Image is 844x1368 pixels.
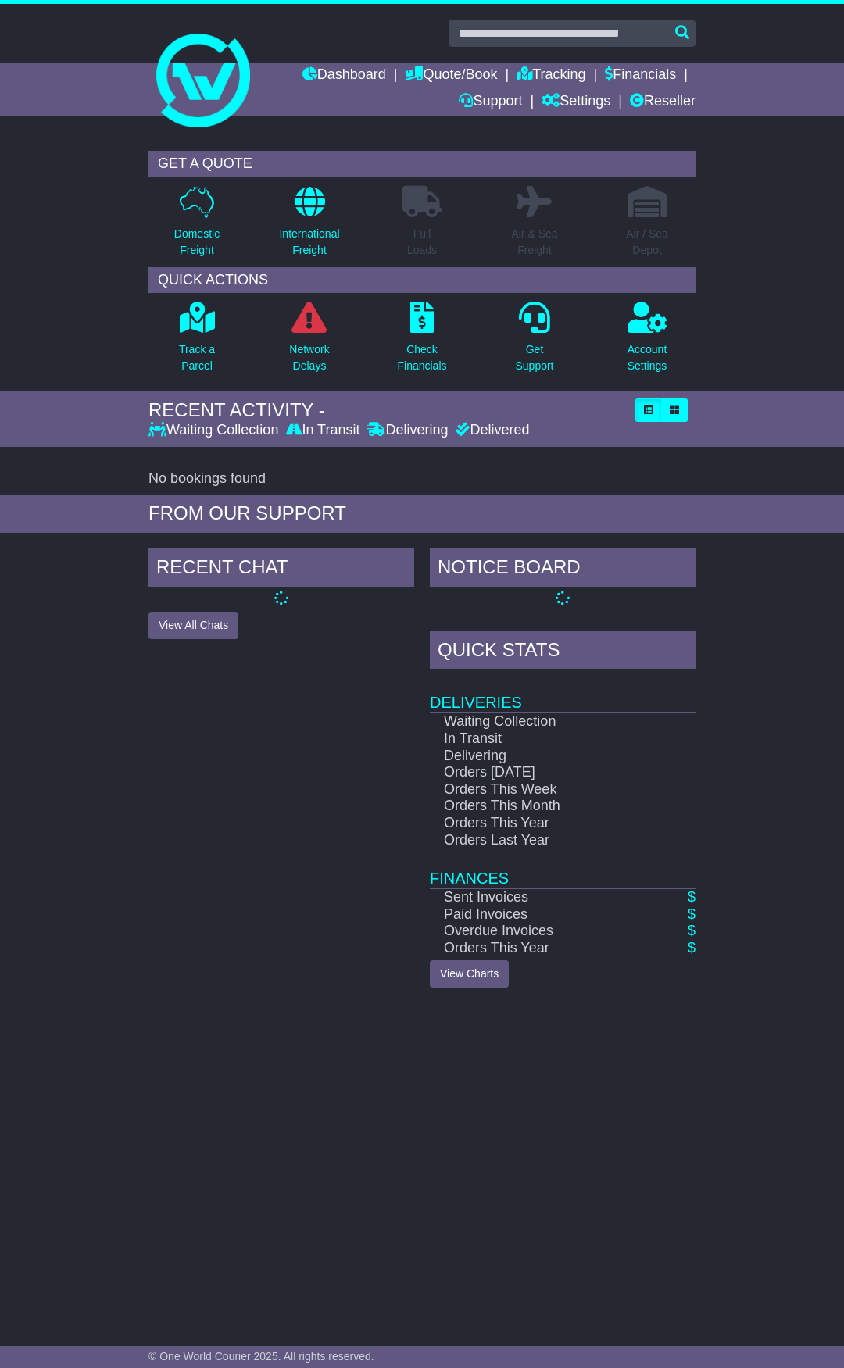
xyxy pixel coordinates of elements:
a: Support [459,89,522,116]
td: Deliveries [430,673,696,713]
a: Reseller [630,89,696,116]
a: GetSupport [514,301,554,383]
div: Waiting Collection [148,422,282,439]
div: No bookings found [148,470,696,488]
p: Full Loads [402,226,442,259]
a: InternationalFreight [278,185,340,267]
div: In Transit [282,422,363,439]
p: Air & Sea Freight [511,226,557,259]
a: $ [688,906,696,922]
td: Orders Last Year [430,832,657,849]
p: Track a Parcel [179,341,215,374]
a: Tracking [517,63,585,89]
a: Quote/Book [405,63,497,89]
a: View Charts [430,960,509,988]
div: QUICK ACTIONS [148,267,696,294]
div: FROM OUR SUPPORT [148,502,696,525]
p: Account Settings [628,341,667,374]
td: Orders This Year [430,815,657,832]
div: Delivered [452,422,529,439]
p: Air / Sea Depot [626,226,668,259]
a: AccountSettings [627,301,668,383]
td: Paid Invoices [430,906,657,923]
a: Track aParcel [178,301,216,383]
p: Check Financials [397,341,446,374]
p: International Freight [279,226,339,259]
p: Get Support [515,341,553,374]
td: Overdue Invoices [430,923,657,940]
td: Delivering [430,748,657,765]
p: Network Delays [289,341,329,374]
td: Waiting Collection [430,713,657,730]
a: Financials [605,63,676,89]
div: Delivering [363,422,452,439]
td: Orders This Year [430,940,657,957]
a: Dashboard [302,63,386,89]
td: Orders [DATE] [430,764,657,781]
div: RECENT CHAT [148,548,414,591]
button: View All Chats [148,612,238,639]
a: $ [688,923,696,938]
td: In Transit [430,730,657,748]
a: NetworkDelays [288,301,330,383]
a: $ [688,940,696,955]
div: RECENT ACTIVITY - [148,399,628,422]
a: CheckFinancials [396,301,447,383]
span: © One World Courier 2025. All rights reserved. [148,1350,374,1363]
td: Orders This Week [430,781,657,798]
a: Settings [542,89,610,116]
td: Sent Invoices [430,888,657,906]
td: Orders This Month [430,798,657,815]
div: GET A QUOTE [148,151,696,177]
p: Domestic Freight [174,226,220,259]
div: Quick Stats [430,631,696,673]
td: Finances [430,848,696,888]
a: DomesticFreight [173,185,220,267]
a: $ [688,889,696,905]
div: NOTICE BOARD [430,548,696,591]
